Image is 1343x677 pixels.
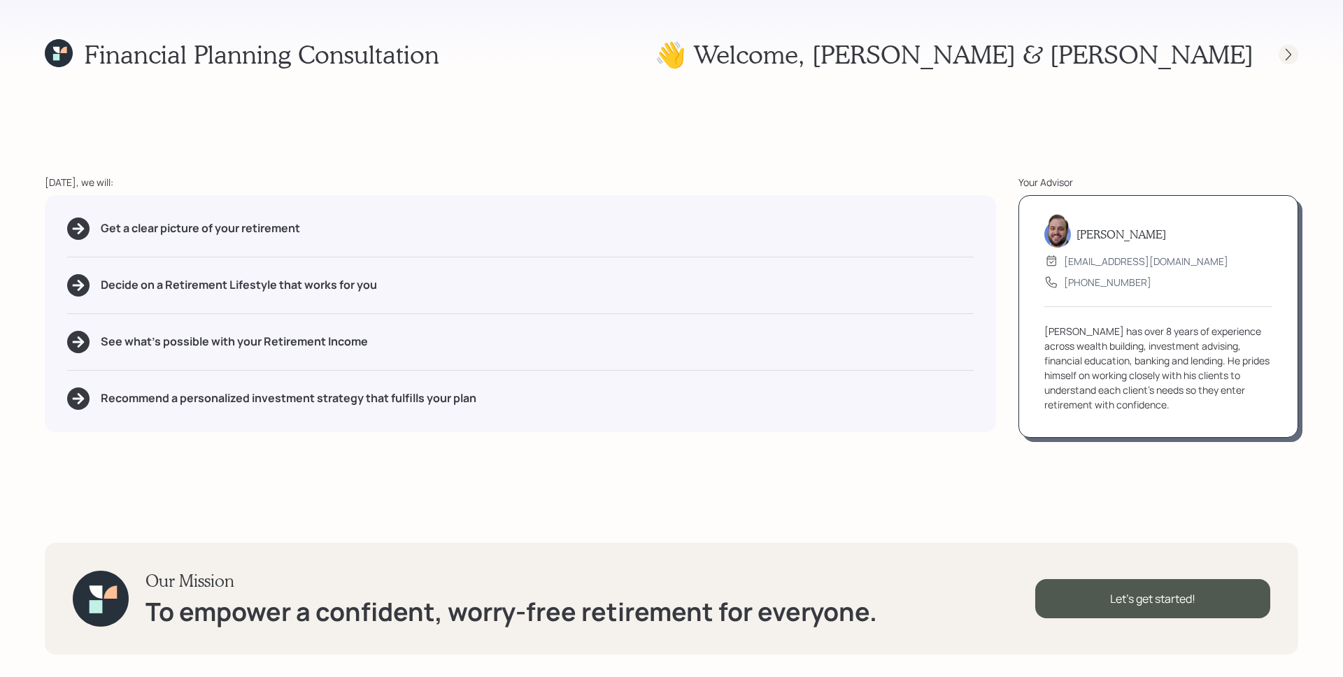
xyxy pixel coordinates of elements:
[101,222,300,235] h5: Get a clear picture of your retirement
[1018,175,1298,190] div: Your Advisor
[101,335,368,348] h5: See what's possible with your Retirement Income
[1044,324,1272,412] div: [PERSON_NAME] has over 8 years of experience across wealth building, investment advising, financi...
[1044,214,1071,248] img: james-distasi-headshot.png
[145,597,877,627] h1: To empower a confident, worry-free retirement for everyone.
[45,175,996,190] div: [DATE], we will:
[101,392,476,405] h5: Recommend a personalized investment strategy that fulfills your plan
[145,571,877,591] h3: Our Mission
[1035,579,1270,618] div: Let's get started!
[101,278,377,292] h5: Decide on a Retirement Lifestyle that works for you
[1076,227,1166,241] h5: [PERSON_NAME]
[655,39,1253,69] h1: 👋 Welcome , [PERSON_NAME] & [PERSON_NAME]
[84,39,439,69] h1: Financial Planning Consultation
[1064,275,1151,290] div: [PHONE_NUMBER]
[1064,254,1228,269] div: [EMAIL_ADDRESS][DOMAIN_NAME]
